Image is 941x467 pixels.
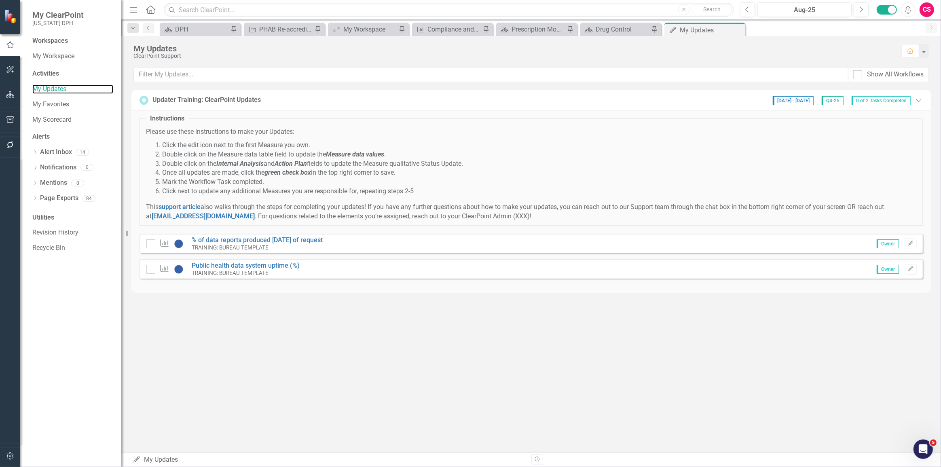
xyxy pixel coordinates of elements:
[133,53,893,59] div: ClearPoint Support
[40,178,67,188] a: Mentions
[152,212,255,220] a: [EMAIL_ADDRESS][DOMAIN_NAME]
[264,169,311,176] em: green check box
[852,96,911,105] span: 0 of 2 Tasks Completed
[162,24,228,34] a: DPH
[330,24,397,34] a: My Workspace
[32,100,113,109] a: My Favorites
[133,44,893,53] div: My Updates
[159,203,201,211] a: support article
[175,24,228,34] div: DPH
[162,168,916,178] li: Once all updates are made, click the in the top right corner to save.
[40,148,72,157] a: Alert Inbox
[920,2,934,17] button: CS
[757,2,852,17] button: Aug-25
[691,4,732,15] button: Search
[32,228,113,237] a: Revision History
[4,9,18,23] img: ClearPoint Strategy
[162,159,916,169] li: Double click on the and fields to update the Measure qualitative Status Update.
[275,160,307,167] em: Action Plan
[32,132,113,142] div: Alerts
[930,440,937,446] span: 5
[32,36,68,46] div: Workspaces
[216,160,264,167] em: Internal Analysis
[76,149,89,156] div: 14
[162,150,916,159] li: Double click on the Measure data table field to update the .
[133,67,848,82] input: Filter My Updates...
[152,95,261,105] div: Updater Training: ClearPoint Updates
[71,180,84,186] div: 0
[914,440,933,459] iframe: Intercom live chat
[82,195,95,202] div: 84
[192,236,323,244] a: % of data reports produced [DATE] of request
[512,24,565,34] div: Prescription Monitoring
[343,24,397,34] div: My Workspace
[498,24,565,34] a: Prescription Monitoring
[414,24,481,34] a: Compliance and Monitoring
[80,164,93,171] div: 0
[32,115,113,125] a: My Scorecard
[32,243,113,253] a: Recycle Bin
[259,24,313,34] div: PHAB Re-accreditation Readiness Assessment
[877,239,899,248] span: Owner
[162,178,916,187] li: Mark the Workflow Task completed.
[192,262,300,269] a: Public health data system uptime (%)
[32,69,113,78] div: Activities
[164,3,734,17] input: Search ClearPoint...
[174,264,184,274] img: No Information
[680,25,743,35] div: My Updates
[146,203,916,221] p: This also walks through the steps for completing your updates! If you have any further questions ...
[596,24,649,34] div: Drug Control
[192,270,269,276] small: TRAINING: BUREAU TEMPLATE
[174,239,184,249] img: No Information
[32,20,84,26] small: [US_STATE] DPH
[32,52,113,61] a: My Workspace
[877,265,899,274] span: Owner
[146,114,188,123] legend: Instructions
[867,70,924,79] div: Show All Workflows
[326,150,384,158] em: Measure data values
[32,213,113,222] div: Utilities
[32,10,84,20] span: My ClearPoint
[162,187,916,196] li: Click next to update any additional Measures you are responsible for, repeating steps 2-5
[146,127,916,137] p: Please use these instructions to make your Updates:
[822,96,844,105] span: Q4-25
[40,163,76,172] a: Notifications
[760,5,849,15] div: Aug-25
[40,194,78,203] a: Page Exports
[133,455,525,465] div: My Updates
[192,244,269,251] small: TRAINING: BUREAU TEMPLATE
[162,141,916,150] li: Click the edit icon next to the first Measure you own.
[427,24,481,34] div: Compliance and Monitoring
[32,85,113,94] a: My Updates
[703,6,721,13] span: Search
[582,24,649,34] a: Drug Control
[773,96,814,105] span: [DATE] - [DATE]
[246,24,313,34] a: PHAB Re-accreditation Readiness Assessment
